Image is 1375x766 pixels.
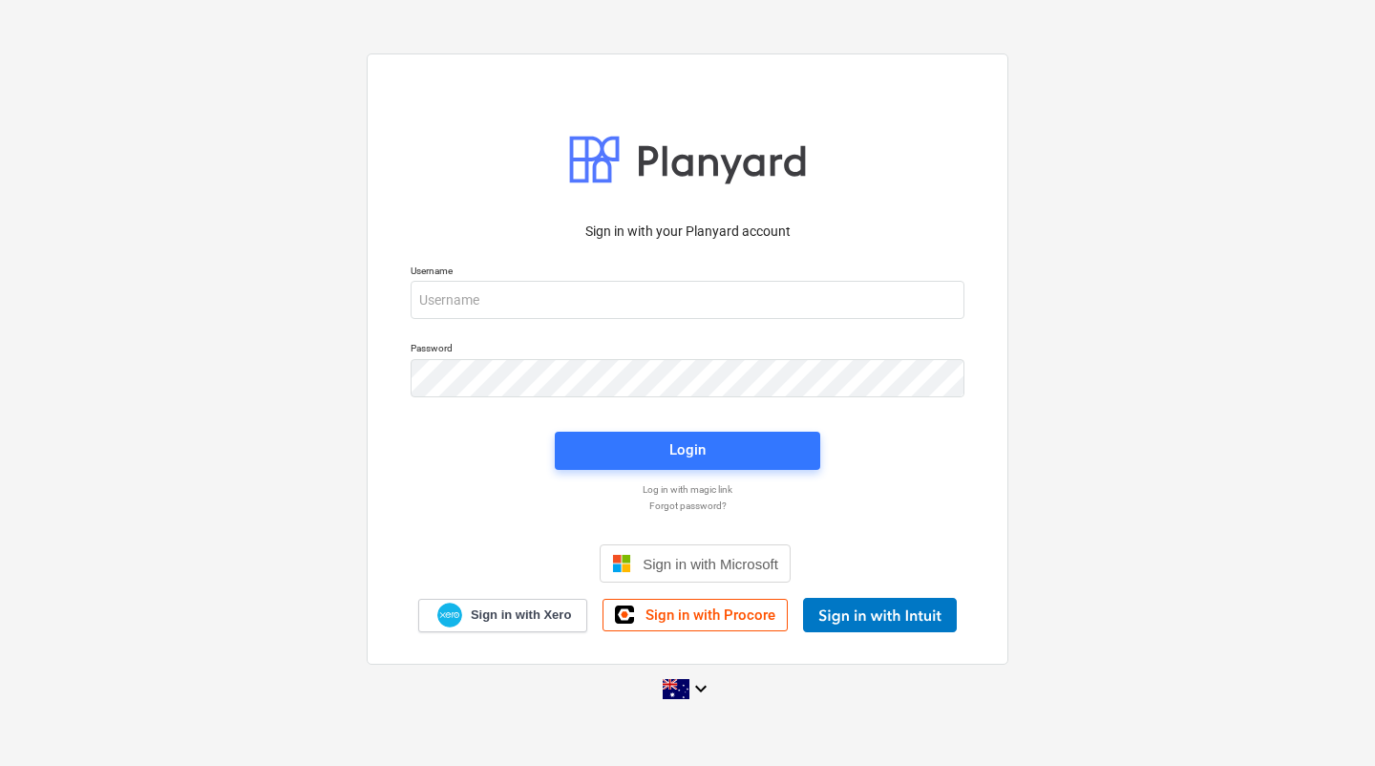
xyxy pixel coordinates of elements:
[437,603,462,628] img: Xero logo
[401,483,974,496] a: Log in with magic link
[411,222,964,242] p: Sign in with your Planyard account
[645,606,775,624] span: Sign in with Procore
[643,556,778,572] span: Sign in with Microsoft
[411,281,964,319] input: Username
[411,342,964,358] p: Password
[418,599,588,632] a: Sign in with Xero
[603,599,788,631] a: Sign in with Procore
[411,265,964,281] p: Username
[555,432,820,470] button: Login
[471,606,571,624] span: Sign in with Xero
[689,677,712,700] i: keyboard_arrow_down
[669,437,706,462] div: Login
[612,554,631,573] img: Microsoft logo
[401,500,974,512] a: Forgot password?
